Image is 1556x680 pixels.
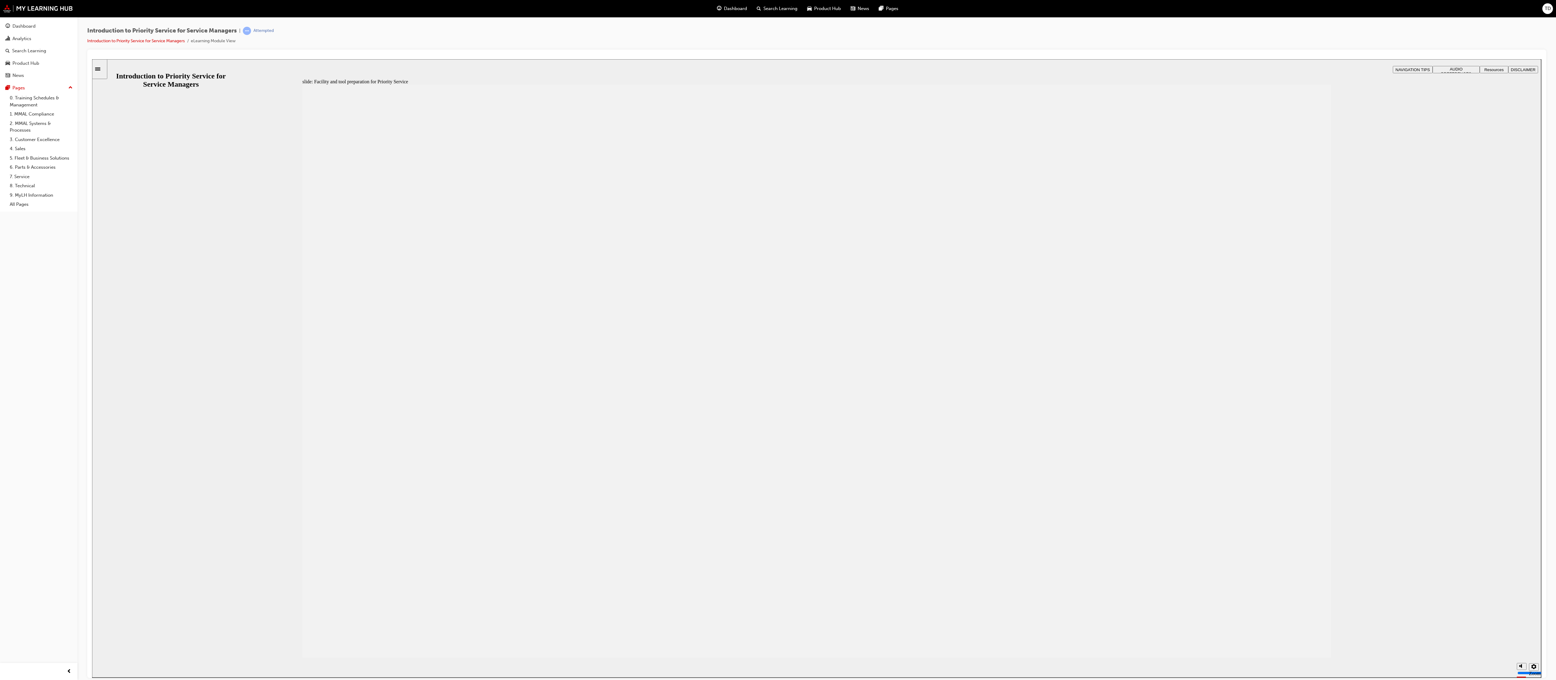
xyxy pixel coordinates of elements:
[1425,604,1434,611] button: Mute (Ctrl+Alt+M)
[763,5,797,12] span: Search Learning
[5,48,10,54] span: search-icon
[1349,8,1379,17] span: AUDIO PREFERENCES
[2,19,75,82] button: DashboardAnalyticsSearch LearningProduct HubNews
[5,24,10,29] span: guage-icon
[2,33,75,44] a: Analytics
[7,172,75,181] a: 7. Service
[752,2,802,15] a: search-iconSearch Learning
[1303,8,1338,13] span: NAVIGATION TIPS
[7,200,75,209] a: All Pages
[1341,7,1388,14] button: AUDIO PREFERENCES
[1437,604,1447,612] button: Settings
[846,2,874,15] a: news-iconNews
[5,73,10,78] span: news-icon
[12,85,25,91] div: Pages
[7,93,75,109] a: 0. Training Schedules & Management
[7,163,75,172] a: 6. Parts & Accessories
[5,61,10,66] span: car-icon
[243,27,251,35] span: learningRecordVerb_ATTEMPT-icon
[7,119,75,135] a: 2. MMAL Systems & Processes
[12,35,31,42] div: Analytics
[1301,7,1341,14] button: NAVIGATION TIPS
[5,36,10,42] span: chart-icon
[7,154,75,163] a: 5. Fleet & Business Solutions
[851,5,855,12] span: news-icon
[87,38,185,43] a: Introduction to Priority Service for Service Managers
[757,5,761,12] span: search-icon
[253,28,274,34] div: Attempted
[1425,611,1465,616] input: volume
[802,2,846,15] a: car-iconProduct Hub
[5,85,10,91] span: pages-icon
[7,144,75,154] a: 4. Sales
[886,5,898,12] span: Pages
[3,5,73,12] img: mmal
[7,181,75,191] a: 8. Technical
[1542,3,1553,14] button: TD
[1416,7,1446,14] button: DISCLAIMER
[12,72,24,79] div: News
[7,109,75,119] a: 1. MMAL Compliance
[1545,5,1551,12] span: TD
[67,668,71,675] span: prev-icon
[12,60,39,67] div: Product Hub
[191,38,236,45] li: eLearning Module View
[1419,8,1443,13] span: DISCLAIMER
[814,5,841,12] span: Product Hub
[717,5,721,12] span: guage-icon
[879,5,883,12] span: pages-icon
[7,135,75,144] a: 3. Customer Excellence
[724,5,747,12] span: Dashboard
[87,27,237,34] span: Introduction to Priority Service for Service Managers
[2,58,75,69] a: Product Hub
[807,5,812,12] span: car-icon
[1392,8,1412,13] span: Resources
[2,21,75,32] a: Dashboard
[7,191,75,200] a: 9. MyLH Information
[1437,612,1448,628] label: Zoom to fit
[2,82,75,94] button: Pages
[1388,7,1416,14] button: Resources
[239,27,240,34] span: |
[1422,599,1446,618] div: misc controls
[2,45,75,57] a: Search Learning
[858,5,869,12] span: News
[2,70,75,81] a: News
[12,47,46,54] div: Search Learning
[68,84,73,92] span: up-icon
[12,23,36,30] div: Dashboard
[712,2,752,15] a: guage-iconDashboard
[874,2,903,15] a: pages-iconPages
